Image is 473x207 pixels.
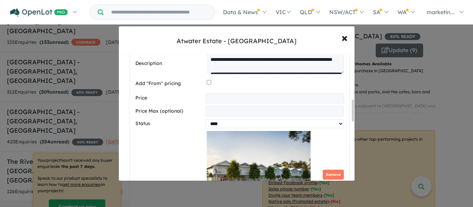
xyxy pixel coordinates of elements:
[10,8,68,17] img: Openlot PRO Logo White
[323,170,344,180] button: Remove
[341,30,348,45] span: ×
[207,131,311,200] img: Atwater Estate - Rockingham - Lot 28 Render
[135,107,203,115] label: Price Max (optional)
[105,5,214,20] input: Try estate name, suburb, builder or developer
[135,179,204,187] label: Images
[177,37,296,46] div: Atwater Estate - [GEOGRAPHIC_DATA]
[135,120,203,128] label: Status
[135,59,205,68] label: Description
[135,79,204,88] label: Add "From" pricing
[427,9,455,16] span: marketin...
[135,94,203,102] label: Price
